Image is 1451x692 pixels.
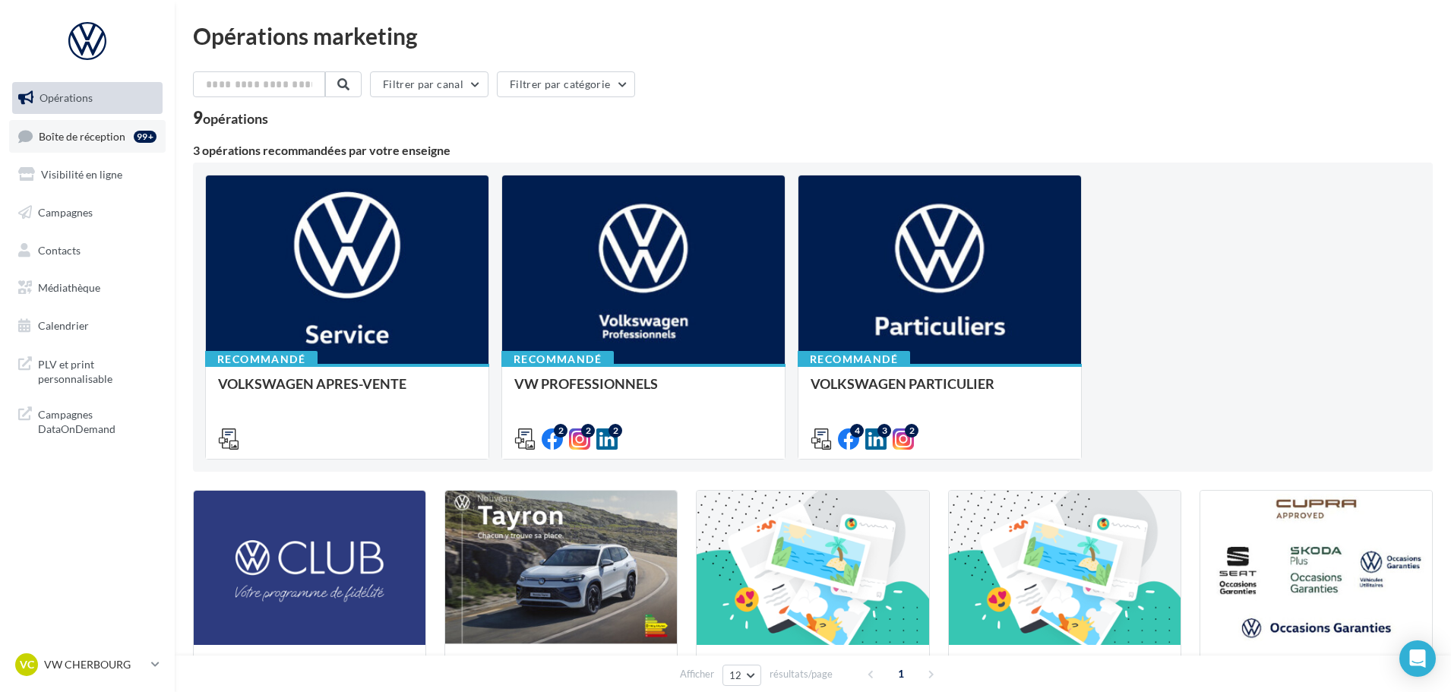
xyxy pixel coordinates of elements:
div: 2 [581,424,595,438]
span: résultats/page [770,667,833,681]
span: Visibilité en ligne [41,168,122,181]
div: Recommandé [501,351,614,368]
div: 3 [877,424,891,438]
a: Médiathèque [9,272,166,304]
span: 12 [729,669,742,681]
span: VC [20,657,34,672]
div: Opérations marketing [193,24,1433,47]
span: PLV et print personnalisable [38,354,156,387]
span: Opérations [40,91,93,104]
a: VC VW CHERBOURG [12,650,163,679]
span: Afficher [680,667,714,681]
div: 2 [905,424,918,438]
div: 9 [193,109,268,126]
span: VOLKSWAGEN PARTICULIER [811,375,994,392]
div: 2 [609,424,622,438]
span: Boîte de réception [39,129,125,142]
a: Visibilité en ligne [9,159,166,191]
span: Médiathèque [38,281,100,294]
div: opérations [203,112,268,125]
div: 99+ [134,131,156,143]
div: Recommandé [798,351,910,368]
span: VOLKSWAGEN APRES-VENTE [218,375,406,392]
span: Campagnes DataOnDemand [38,404,156,437]
div: 2 [554,424,567,438]
a: Contacts [9,235,166,267]
button: Filtrer par catégorie [497,71,635,97]
div: Open Intercom Messenger [1399,640,1436,677]
span: Campagnes [38,206,93,219]
span: VW PROFESSIONNELS [514,375,658,392]
div: 4 [850,424,864,438]
a: Boîte de réception99+ [9,120,166,153]
a: Campagnes [9,197,166,229]
button: 12 [722,665,761,686]
a: Opérations [9,82,166,114]
span: 1 [889,662,913,686]
p: VW CHERBOURG [44,657,145,672]
a: Campagnes DataOnDemand [9,398,166,443]
a: Calendrier [9,310,166,342]
div: 3 opérations recommandées par votre enseigne [193,144,1433,156]
button: Filtrer par canal [370,71,488,97]
a: PLV et print personnalisable [9,348,166,393]
span: Contacts [38,243,81,256]
span: Calendrier [38,319,89,332]
div: Recommandé [205,351,318,368]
